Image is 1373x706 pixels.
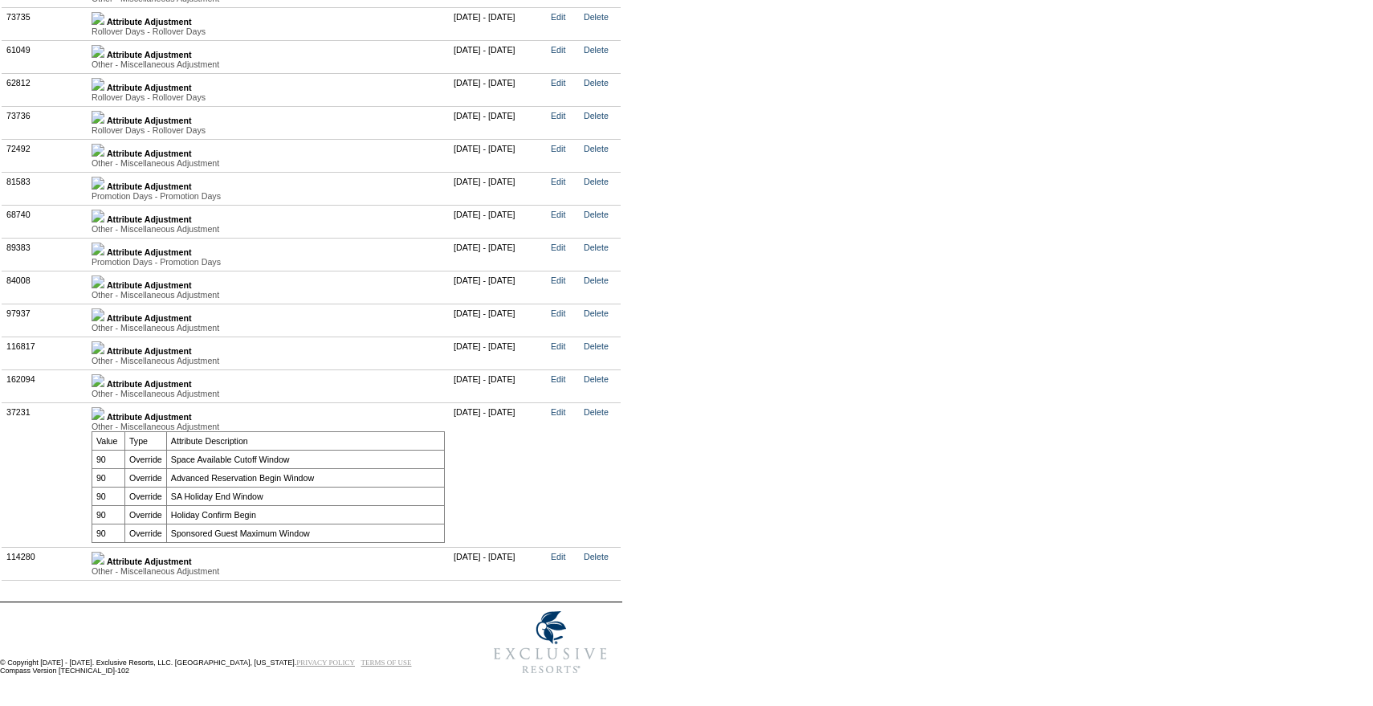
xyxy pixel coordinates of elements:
td: 90 [92,524,124,542]
td: 37231 [2,402,88,547]
td: Override [124,450,166,468]
td: 73735 [2,7,88,40]
td: 68740 [2,205,88,238]
td: [DATE] - [DATE] [450,271,547,304]
div: Other - Miscellaneous Adjustment [92,566,445,576]
a: Delete [584,177,609,186]
img: b_plus.gif [92,12,104,25]
img: b_plus.gif [92,552,104,565]
b: Attribute Adjustment [107,412,192,422]
img: b_plus.gif [92,308,104,321]
a: Edit [551,374,565,384]
img: b_plus.gif [92,243,104,255]
img: b_minus.gif [92,407,104,420]
a: Edit [551,45,565,55]
b: Attribute Adjustment [107,247,192,257]
a: Edit [551,210,565,219]
td: [DATE] - [DATE] [450,73,547,106]
div: Promotion Days - Promotion Days [92,257,445,267]
div: Other - Miscellaneous Adjustment [92,356,445,365]
div: Other - Miscellaneous Adjustment [92,224,445,234]
a: Delete [584,12,609,22]
a: Edit [551,144,565,153]
div: Rollover Days - Rollover Days [92,27,445,36]
a: Delete [584,308,609,318]
b: Attribute Adjustment [107,557,192,566]
td: Space Available Cutoff Window [166,450,444,468]
a: Delete [584,374,609,384]
td: Value [92,431,124,450]
td: [DATE] - [DATE] [450,238,547,271]
img: b_plus.gif [92,374,104,387]
b: Attribute Adjustment [107,149,192,158]
a: Delete [584,243,609,252]
td: [DATE] - [DATE] [450,139,547,172]
td: 90 [92,450,124,468]
a: TERMS OF USE [361,659,412,667]
img: b_plus.gif [92,78,104,91]
td: Type [124,431,166,450]
div: Other - Miscellaneous Adjustment [92,290,445,300]
a: PRIVACY POLICY [296,659,355,667]
a: Delete [584,407,609,417]
img: Exclusive Resorts [479,602,622,683]
a: Edit [551,111,565,120]
div: Other - Miscellaneous Adjustment [92,158,445,168]
a: Edit [551,275,565,285]
div: Promotion Days - Promotion Days [92,191,445,201]
a: Edit [551,177,565,186]
img: b_plus.gif [92,111,104,124]
td: 116817 [2,337,88,369]
div: Other - Miscellaneous Adjustment [92,389,445,398]
img: b_plus.gif [92,45,104,58]
td: [DATE] - [DATE] [450,369,547,402]
td: Override [124,468,166,487]
img: b_plus.gif [92,341,104,354]
td: 89383 [2,238,88,271]
td: [DATE] - [DATE] [450,547,547,580]
td: [DATE] - [DATE] [450,337,547,369]
a: Delete [584,144,609,153]
a: Delete [584,210,609,219]
td: 90 [92,468,124,487]
td: Override [124,487,166,505]
td: Sponsored Guest Maximum Window [166,524,444,542]
b: Attribute Adjustment [107,313,192,323]
td: 114280 [2,547,88,580]
b: Attribute Adjustment [107,50,192,59]
b: Attribute Adjustment [107,83,192,92]
img: b_plus.gif [92,210,104,222]
a: Delete [584,341,609,351]
td: Attribute Description [166,431,444,450]
td: [DATE] - [DATE] [450,205,547,238]
b: Attribute Adjustment [107,17,192,27]
img: b_plus.gif [92,144,104,157]
td: Override [124,505,166,524]
img: b_plus.gif [92,275,104,288]
b: Attribute Adjustment [107,182,192,191]
td: Holiday Confirm Begin [166,505,444,524]
a: Delete [584,552,609,561]
img: b_plus.gif [92,177,104,190]
td: 162094 [2,369,88,402]
b: Attribute Adjustment [107,280,192,290]
td: [DATE] - [DATE] [450,106,547,139]
div: Rollover Days - Rollover Days [92,125,445,135]
td: [DATE] - [DATE] [450,40,547,73]
td: 84008 [2,271,88,304]
td: 72492 [2,139,88,172]
a: Delete [584,78,609,88]
td: [DATE] - [DATE] [450,7,547,40]
a: Delete [584,111,609,120]
td: 90 [92,487,124,505]
td: 90 [92,505,124,524]
td: [DATE] - [DATE] [450,402,547,547]
div: Rollover Days - Rollover Days [92,92,445,102]
a: Edit [551,12,565,22]
div: Other - Miscellaneous Adjustment [92,323,445,333]
a: Edit [551,243,565,252]
a: Delete [584,275,609,285]
td: Override [124,524,166,542]
td: [DATE] - [DATE] [450,172,547,205]
td: 62812 [2,73,88,106]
